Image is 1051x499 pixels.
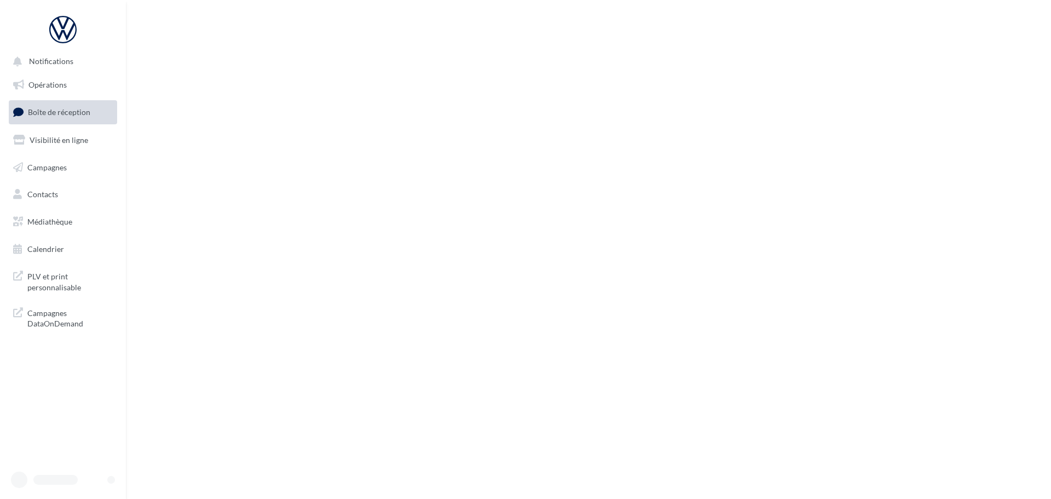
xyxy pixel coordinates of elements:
a: Boîte de réception [7,100,119,124]
a: Calendrier [7,238,119,261]
span: Campagnes [27,162,67,171]
a: Opérations [7,73,119,96]
a: Campagnes DataOnDemand [7,301,119,334]
span: Médiathèque [27,217,72,226]
span: Contacts [27,190,58,199]
span: PLV et print personnalisable [27,269,113,292]
span: Visibilité en ligne [30,135,88,145]
a: Campagnes [7,156,119,179]
span: Calendrier [27,244,64,254]
span: Opérations [28,80,67,89]
span: Campagnes DataOnDemand [27,306,113,329]
a: Visibilité en ligne [7,129,119,152]
span: Notifications [29,57,73,66]
a: Médiathèque [7,210,119,233]
span: Boîte de réception [28,107,90,117]
a: PLV et print personnalisable [7,265,119,297]
a: Contacts [7,183,119,206]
